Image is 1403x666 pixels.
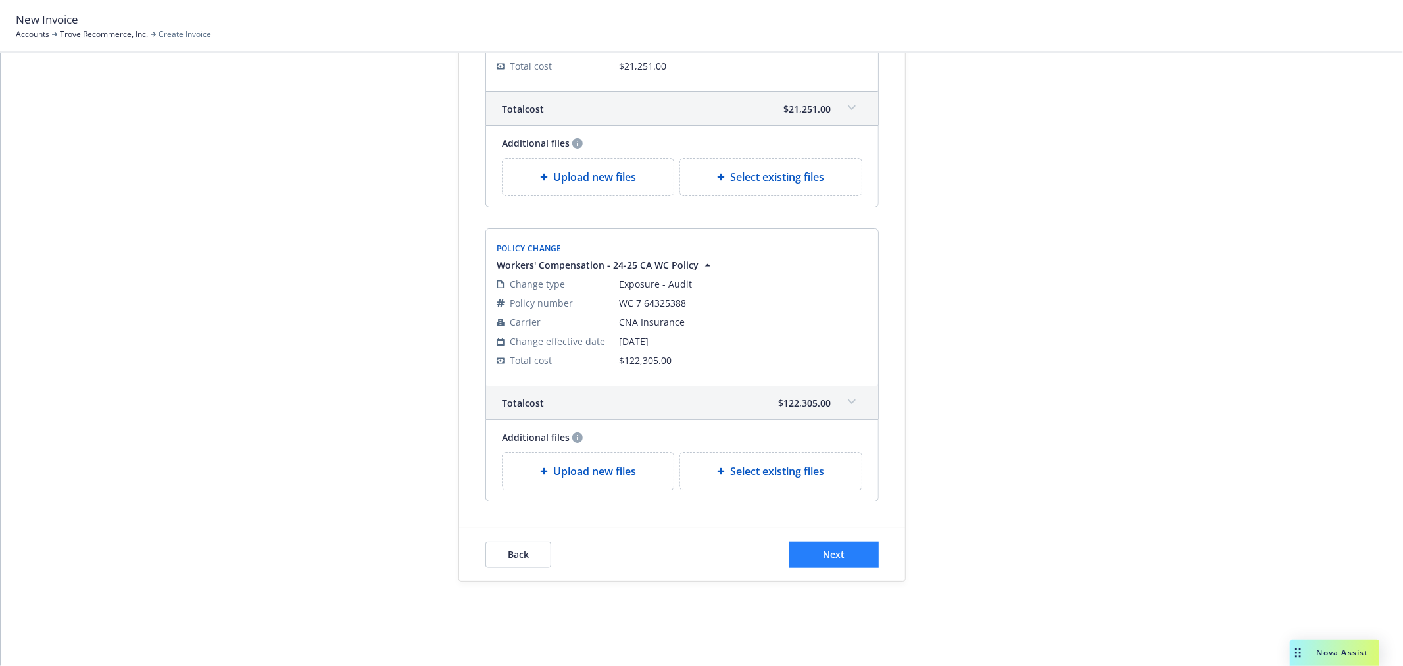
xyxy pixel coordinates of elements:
span: [DATE] [619,334,868,348]
button: Back [485,542,551,568]
div: Upload new files [502,452,674,490]
span: Policy Change [497,243,562,254]
span: $122,305.00 [619,354,672,367]
span: Change effective date [510,334,605,348]
span: Total cost [510,59,552,73]
span: Change type [510,277,565,291]
div: Upload new files [502,158,674,196]
span: Upload new files [553,463,636,479]
span: Additional files [502,136,570,150]
span: $21,251.00 [783,102,831,116]
span: Exposure - Audit [619,277,868,291]
span: CNA Insurance [619,315,868,329]
button: Nova Assist [1290,640,1379,666]
span: Upload new files [553,169,636,185]
span: Select existing files [730,463,824,479]
span: Carrier [510,315,541,329]
div: Select existing files [679,452,863,490]
span: New Invoice [16,11,78,28]
div: Drag to move [1290,640,1306,666]
span: Next [824,548,845,561]
span: Workers' Compensation - 24-25 CA WC Policy [497,258,699,272]
a: Accounts [16,28,49,40]
span: Nova Assist [1317,647,1369,658]
a: Trove Recommerce, Inc. [60,28,148,40]
span: Create Invoice [159,28,211,40]
span: $122,305.00 [778,396,831,410]
span: Total cost [502,396,544,410]
span: Additional files [502,430,570,444]
span: Policy number [510,296,573,310]
span: Total cost [510,353,552,367]
button: Next [789,542,879,568]
span: WC 7 64325388 [619,296,868,310]
span: Select existing files [730,169,824,185]
div: Totalcost$21,251.00 [486,92,878,125]
span: Back [508,548,529,561]
div: Select existing files [679,158,863,196]
button: Workers' Compensation - 24-25 CA WC Policy [497,258,714,272]
span: $21,251.00 [619,60,666,72]
span: Total cost [502,102,544,116]
div: Totalcost$122,305.00 [486,386,878,419]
